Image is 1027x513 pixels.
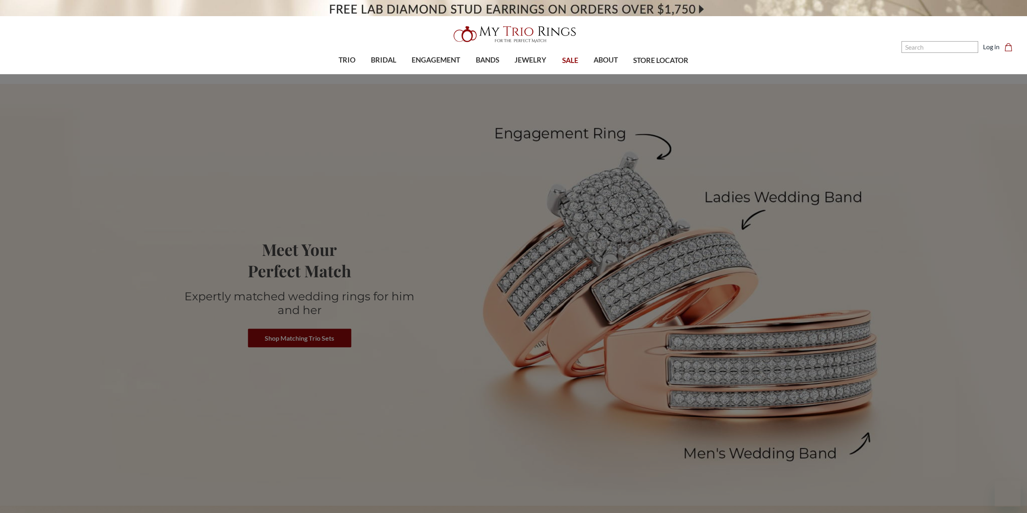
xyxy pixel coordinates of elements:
a: ABOUT [586,47,625,73]
span: ENGAGEMENT [412,55,460,65]
span: JEWELRY [515,55,546,65]
img: My Trio Rings [449,21,578,47]
button: submenu toggle [483,73,492,74]
button: submenu toggle [602,73,610,74]
span: SALE [562,55,578,66]
input: Search [902,41,978,53]
button: submenu toggle [343,73,351,74]
span: BRIDAL [371,55,396,65]
a: STORE LOCATOR [625,48,696,74]
a: ENGAGEMENT [404,47,468,73]
span: STORE LOCATOR [633,55,688,66]
a: SALE [554,48,586,74]
svg: cart.cart_preview [1004,43,1012,51]
button: submenu toggle [380,73,388,74]
button: submenu toggle [527,73,535,74]
button: submenu toggle [432,73,440,74]
span: BANDS [476,55,499,65]
a: BANDS [468,47,507,73]
a: TRIO [331,47,363,73]
span: TRIO [339,55,356,65]
a: My Trio Rings [298,21,729,47]
a: Cart with 0 items [1004,42,1017,52]
span: ABOUT [594,55,618,65]
a: JEWELRY [507,47,554,73]
a: BRIDAL [363,47,404,73]
iframe: Button to launch messaging window [995,481,1021,507]
a: Log in [983,42,1000,52]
